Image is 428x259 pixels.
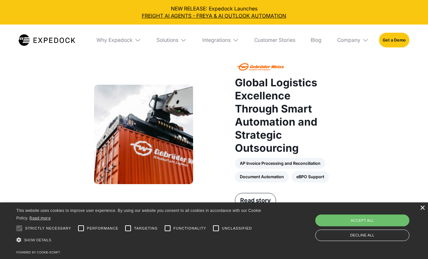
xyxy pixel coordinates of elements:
a: Blog [306,25,327,55]
strong: Global Logistics Excellence Through Smart Automation and Strategic Outsourcing [235,76,317,154]
iframe: Chat Widget [395,228,428,259]
span: Performance [87,226,119,231]
div: NEW RELEASE: Expedock Launches [5,5,423,20]
div: Show details [16,236,273,245]
div: Decline all [315,230,410,241]
div: Close [420,206,425,211]
a: Read story [235,193,276,208]
span: Strictly necessary [25,226,71,231]
div: Company [337,37,360,43]
span: Targeting [134,226,157,231]
span: Unclassified [222,226,252,231]
a: Get a Demo [379,33,409,48]
a: Read more [29,216,51,220]
a: Powered by cookie-script [16,250,60,254]
div: Solutions [156,37,178,43]
div: Company [332,25,374,55]
a: Customer Stories [249,25,301,55]
span: Show details [24,238,51,242]
span: Functionality [173,226,206,231]
div: Solutions [151,25,192,55]
div: Why Expedock [96,37,133,43]
span: This website uses cookies to improve user experience. By using our website you consent to all coo... [16,208,261,220]
div: Why Expedock [91,25,146,55]
a: FREIGHT AI AGENTS - FREYA & AI OUTLOOK AUTOMATION [5,12,423,20]
div: Integrations [197,25,244,55]
div: Accept all [315,215,410,226]
div: Integrations [202,37,231,43]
